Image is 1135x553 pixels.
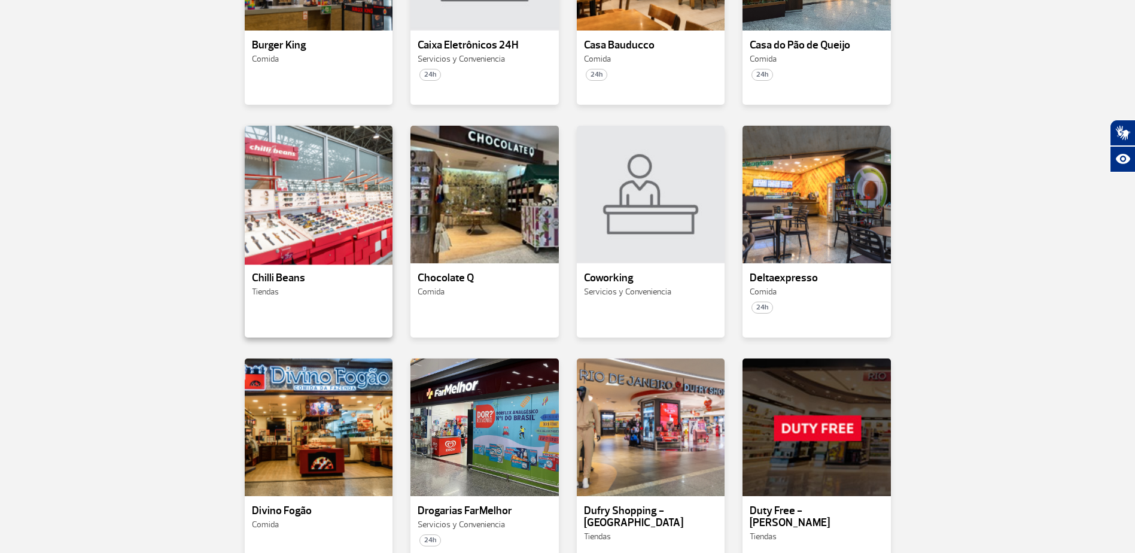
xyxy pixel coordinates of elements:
[418,519,505,530] span: Servicios y Conveniencia
[418,272,552,284] p: Chocolate Q
[252,39,386,51] p: Burger King
[751,302,773,314] span: 24h
[252,272,386,284] p: Chilli Beans
[586,69,607,81] span: 24h
[1110,146,1135,172] button: Abrir recursos assistivos.
[750,54,777,64] span: Comida
[418,505,552,517] p: Drogarias FarMelhor
[750,39,884,51] p: Casa do Pão de Queijo
[252,519,279,530] span: Comida
[751,69,773,81] span: 24h
[1110,120,1135,172] div: Plugin de acessibilidade da Hand Talk.
[1110,120,1135,146] button: Abrir tradutor de língua de sinais.
[418,54,505,64] span: Servicios y Conveniencia
[584,505,718,529] p: Dufry Shopping - [GEOGRAPHIC_DATA]
[584,39,718,51] p: Casa Bauducco
[584,272,718,284] p: Coworking
[750,531,777,542] span: Tiendas
[584,531,611,542] span: Tiendas
[252,54,279,64] span: Comida
[419,534,441,546] span: 24h
[418,287,445,297] span: Comida
[252,505,386,517] p: Divino Fogão
[418,39,552,51] p: Caixa Eletrônicos 24H
[750,272,884,284] p: Deltaexpresso
[252,287,279,297] span: Tiendas
[750,505,884,529] p: Duty Free - [PERSON_NAME]
[419,69,441,81] span: 24h
[584,287,671,297] span: Servicios y Conveniencia
[750,287,777,297] span: Comida
[584,54,611,64] span: Comida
